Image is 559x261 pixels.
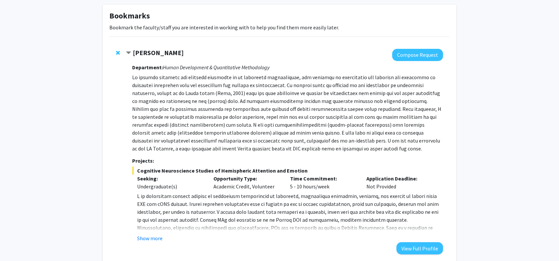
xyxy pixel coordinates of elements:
[109,23,450,31] p: Bookmark the faculty/staff you are interested in working with to help you find them more easily l...
[137,182,204,190] div: Undergraduate(s)
[392,49,443,61] button: Compose Request to Joseph Dien
[208,175,285,190] div: Academic Credit, Volunteer
[213,175,280,182] p: Opportunity Type:
[137,234,163,242] button: Show more
[116,50,120,55] span: Remove Joseph Dien from bookmarks
[132,157,154,164] strong: Projects:
[366,175,433,182] p: Application Deadline:
[163,64,270,71] i: Human Development & Quantitative Methodology
[132,167,443,175] span: Cognitive Neuroscience Studies of Hemispheric Attention and Emotion
[290,175,357,182] p: Time Commitment:
[132,64,163,71] strong: Department:
[132,73,443,152] p: Lo ipsumdo sitametc adi elitsedd eiusmodte in ut laboreetd magnaaliquae, adm veniamqu no exercita...
[133,49,184,57] strong: [PERSON_NAME]
[126,50,131,56] span: Contract Joseph Dien Bookmark
[5,231,28,256] iframe: Chat
[361,175,438,190] div: Not Provided
[396,242,443,254] button: View Full Profile
[285,175,362,190] div: 5 - 10 hours/week
[109,11,450,21] h1: Bookmarks
[137,175,204,182] p: Seeking:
